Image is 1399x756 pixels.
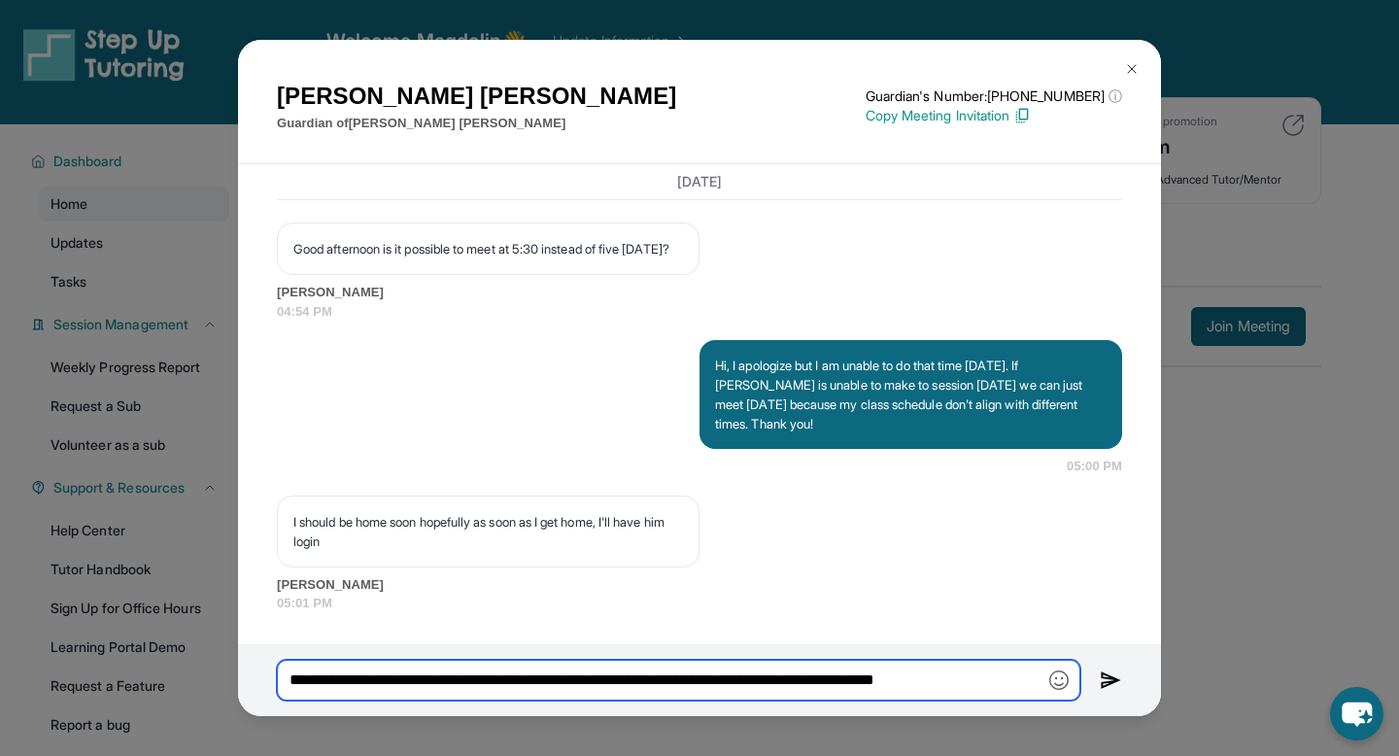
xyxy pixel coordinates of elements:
[277,594,1122,613] span: 05:01 PM
[1013,107,1031,124] img: Copy Icon
[277,302,1122,322] span: 04:54 PM
[715,356,1107,433] p: Hi, I apologize but I am unable to do that time [DATE]. If [PERSON_NAME] is unable to make to ses...
[866,106,1122,125] p: Copy Meeting Invitation
[1049,670,1069,690] img: Emoji
[1124,61,1140,77] img: Close Icon
[1330,687,1383,740] button: chat-button
[277,575,1122,595] span: [PERSON_NAME]
[1109,86,1122,106] span: ⓘ
[293,512,683,551] p: I should be home soon hopefully as soon as I get home, I'll have him login
[1067,457,1122,476] span: 05:00 PM
[866,86,1122,106] p: Guardian's Number: [PHONE_NUMBER]
[293,239,683,258] p: Good afternoon is it possible to meet at 5:30 instead of five [DATE]?
[1100,669,1122,692] img: Send icon
[277,114,676,133] p: Guardian of [PERSON_NAME] [PERSON_NAME]
[277,283,1122,302] span: [PERSON_NAME]
[277,172,1122,191] h3: [DATE]
[277,79,676,114] h1: [PERSON_NAME] [PERSON_NAME]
